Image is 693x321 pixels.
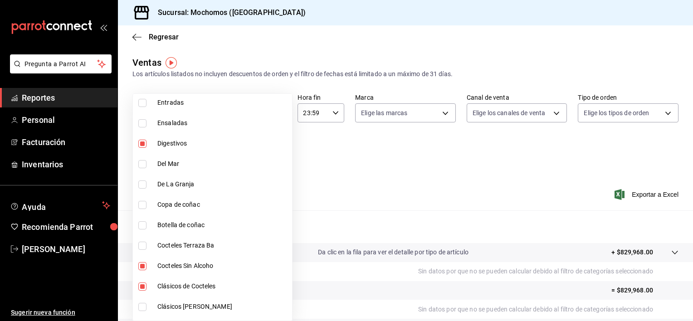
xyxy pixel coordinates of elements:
[157,220,288,230] span: Botella de coñac
[157,200,288,209] span: Copa de coñac
[157,118,288,128] span: Ensaladas
[157,180,288,189] span: De La Granja
[157,241,288,250] span: Cocteles Terraza Ba
[157,282,288,291] span: Clásicos de Cocteles
[166,57,177,68] img: Marcador de información sobre herramientas
[157,159,288,169] span: Del Mar
[157,302,288,311] span: Clásicos [PERSON_NAME]
[157,139,288,148] span: Digestivos
[157,98,288,107] span: Entradas
[157,261,288,271] span: Cocteles Sin Alcoho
